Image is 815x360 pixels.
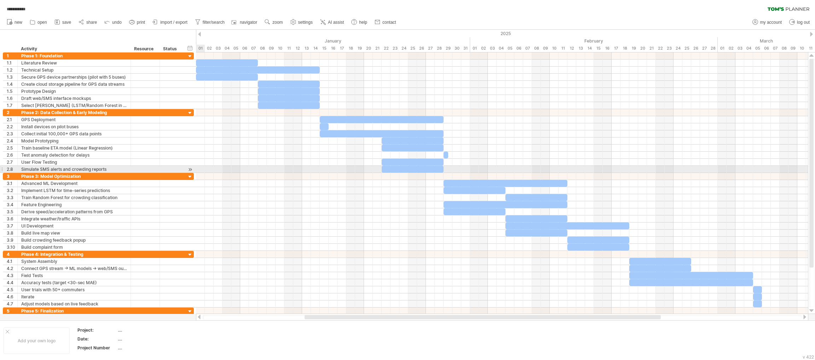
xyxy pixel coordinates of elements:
div: 2.2 [7,123,17,130]
a: my account [751,18,784,27]
div: Integrate weather/traffic APIs [21,215,127,222]
div: Monday, 10 February 2025 [550,45,559,52]
div: .... [118,327,177,333]
div: 1.4 [7,81,17,88]
div: Saturday, 25 January 2025 [408,45,417,52]
div: 4.5 [7,286,17,293]
div: Accuracy tests (target <30-sec MAE) [21,279,127,286]
a: new [5,18,24,27]
div: Saturday, 8 March 2025 [780,45,788,52]
div: 5 [7,308,17,314]
div: Feature Engineering [21,201,127,208]
div: Select [PERSON_NAME] (LSTM/Random Forest in Google Colab) [21,102,127,109]
div: Friday, 10 January 2025 [276,45,284,52]
div: Field Tests [21,272,127,279]
a: settings [289,18,315,27]
div: 3 [7,173,17,180]
span: print [137,20,145,25]
div: Sunday, 12 January 2025 [293,45,302,52]
div: Literature Review [21,60,127,66]
div: Wednesday, 15 January 2025 [320,45,329,52]
div: Tuesday, 25 February 2025 [682,45,691,52]
div: 3.10 [7,244,17,251]
div: Add your own logo [4,327,70,354]
div: UI Development [21,223,127,229]
div: 1.2 [7,67,17,73]
div: 3.6 [7,215,17,222]
div: Derive speed/acceleration patterns from GPS [21,208,127,215]
span: import / export [160,20,187,25]
div: 3.3 [7,194,17,201]
div: Sunday, 2 February 2025 [479,45,488,52]
div: Tuesday, 4 February 2025 [497,45,505,52]
div: Sunday, 9 February 2025 [541,45,550,52]
div: Thursday, 9 January 2025 [267,45,276,52]
a: zoom [263,18,285,27]
div: 2.3 [7,130,17,137]
div: Thursday, 16 January 2025 [329,45,337,52]
div: Friday, 14 February 2025 [585,45,594,52]
div: February 2025 [470,37,718,45]
div: Wednesday, 1 January 2025 [196,45,205,52]
div: Wednesday, 5 February 2025 [505,45,514,52]
div: Wednesday, 29 January 2025 [444,45,452,52]
div: Train Random Forest for crowding classification [21,194,127,201]
div: 1.5 [7,88,17,95]
span: new [15,20,22,25]
div: 4.3 [7,272,17,279]
a: undo [103,18,124,27]
div: Friday, 7 March 2025 [771,45,780,52]
div: Create cloud storage pipeline for GPS data streams [21,81,127,88]
div: User trials with 50+ commuters [21,286,127,293]
span: contact [382,20,396,25]
div: 2.5 [7,145,17,151]
div: scroll to activity [187,166,193,173]
div: Adjust models based on live feedback [21,300,127,307]
div: Thursday, 6 February 2025 [514,45,523,52]
div: 4 [7,251,17,258]
div: Friday, 24 January 2025 [399,45,408,52]
div: 4.7 [7,300,17,307]
span: undo [112,20,122,25]
div: Build crowding feedback popup [21,237,127,243]
div: Phase 4: Integration & Testing [21,251,127,258]
div: Iterate [21,293,127,300]
div: Tuesday, 4 March 2025 [744,45,753,52]
div: Sunday, 9 March 2025 [788,45,797,52]
div: Phase 3: Model Optimization [21,173,127,180]
div: 4.1 [7,258,17,265]
div: Monday, 10 March 2025 [797,45,806,52]
div: Wednesday, 5 March 2025 [753,45,762,52]
div: Monday, 3 February 2025 [488,45,497,52]
div: 2.1 [7,116,17,123]
div: Secure GPS device partnerships (pilot with 5 buses) [21,74,127,80]
div: Connect GPS stream → ML models → web/SMS outputs [21,265,127,272]
div: Status [163,45,179,52]
div: Monday, 17 February 2025 [612,45,620,52]
span: navigator [240,20,257,25]
div: Saturday, 15 February 2025 [594,45,603,52]
span: filter/search [203,20,225,25]
div: Tuesday, 11 March 2025 [806,45,815,52]
a: save [53,18,73,27]
div: Sunday, 26 January 2025 [417,45,426,52]
div: Monday, 13 January 2025 [302,45,311,52]
div: Saturday, 8 February 2025 [532,45,541,52]
div: Date: [77,336,116,342]
div: 1.6 [7,95,17,102]
div: Collect initial 100,000+ GPS data points [21,130,127,137]
div: Phase 1: Foundation [21,52,127,59]
div: Saturday, 11 January 2025 [284,45,293,52]
div: Saturday, 22 February 2025 [656,45,665,52]
div: Implement LSTM for time-series predictions [21,187,127,194]
div: Phase 2: Data Collection & Early Modeling [21,109,127,116]
div: 2.6 [7,152,17,158]
div: Wednesday, 22 January 2025 [382,45,391,52]
div: Advanced ML Development [21,180,127,187]
div: Tuesday, 14 January 2025 [311,45,320,52]
div: 3.9 [7,237,17,243]
div: Tuesday, 18 February 2025 [620,45,629,52]
div: GPS Deployment [21,116,127,123]
a: AI assist [318,18,346,27]
div: Saturday, 18 January 2025 [346,45,355,52]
